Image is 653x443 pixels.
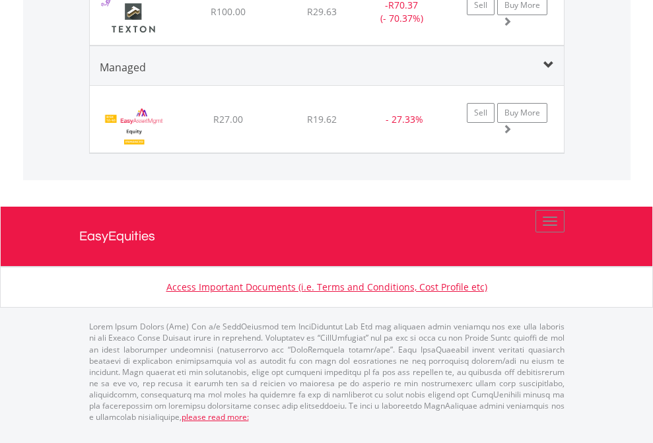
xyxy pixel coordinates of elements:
[211,5,246,18] span: R100.00
[497,103,547,123] a: Buy More
[370,113,438,126] div: - 27.33%
[166,281,487,293] a: Access Important Documents (i.e. Terms and Conditions, Cost Profile etc)
[307,113,337,125] span: R19.62
[467,103,495,123] a: Sell
[213,113,243,125] span: R27.00
[307,5,337,18] span: R29.63
[96,102,172,149] img: EMPBundle_EEquity.png
[89,321,565,423] p: Lorem Ipsum Dolors (Ame) Con a/e SeddOeiusmod tem InciDiduntut Lab Etd mag aliquaen admin veniamq...
[100,60,146,75] span: Managed
[182,411,249,423] a: please read more:
[79,207,574,266] a: EasyEquities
